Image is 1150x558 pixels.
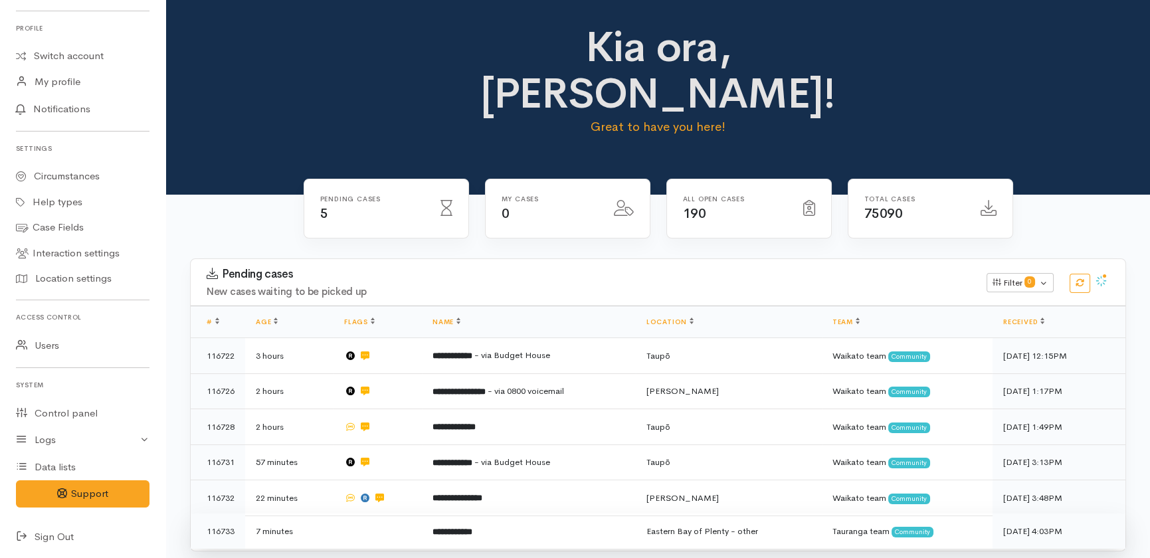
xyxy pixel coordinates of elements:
h6: System [16,376,149,394]
span: 5 [320,205,328,222]
td: Waikato team [822,338,993,374]
a: Flags [344,318,375,326]
td: 7 minutes [245,513,334,549]
button: Filter0 [987,273,1054,293]
h6: Profile [16,19,149,37]
h6: Settings [16,139,149,157]
span: 75090 [864,205,903,222]
td: [DATE] 12:15PM [993,338,1125,374]
span: - via Budget House [474,456,550,468]
span: Community [888,494,930,504]
span: [PERSON_NAME] [646,492,719,504]
h3: Pending cases [207,268,971,281]
span: 190 [683,205,706,222]
h1: Kia ora, [PERSON_NAME]! [428,24,888,118]
span: Community [892,527,933,537]
span: Community [888,387,930,397]
span: Taupō [646,421,670,432]
p: Great to have you here! [428,118,888,136]
td: 2 hours [245,409,334,445]
a: Team [832,318,860,326]
span: Taupō [646,350,670,361]
span: Community [888,351,930,362]
span: Taupō [646,456,670,468]
td: 57 minutes [245,444,334,480]
h6: Total cases [864,195,965,203]
td: 22 minutes [245,480,334,516]
td: [DATE] 4:03PM [993,513,1125,549]
span: - via 0800 voicemail [488,385,564,397]
td: 116728 [191,409,245,445]
a: Age [256,318,278,326]
td: 3 hours [245,338,334,374]
td: 116726 [191,373,245,409]
span: Eastern Bay of Plenty - other [646,525,758,537]
h6: Access control [16,308,149,326]
td: [DATE] 3:48PM [993,480,1125,516]
a: # [207,318,219,326]
td: Waikato team [822,480,993,516]
td: Tauranga team [822,513,993,549]
td: Waikato team [822,444,993,480]
h4: New cases waiting to be picked up [207,286,971,298]
span: [PERSON_NAME] [646,385,719,397]
td: [DATE] 1:49PM [993,409,1125,445]
h6: My cases [502,195,598,203]
td: 116722 [191,338,245,374]
span: 0 [502,205,510,222]
h6: All Open cases [683,195,787,203]
span: Community [888,458,930,468]
td: [DATE] 3:13PM [993,444,1125,480]
td: 116733 [191,513,245,549]
td: Waikato team [822,409,993,445]
span: Community [888,422,930,433]
h6: Pending cases [320,195,425,203]
td: 116731 [191,444,245,480]
a: Received [1003,318,1044,326]
td: 116732 [191,480,245,516]
td: Waikato team [822,373,993,409]
td: 2 hours [245,373,334,409]
a: Name [432,318,460,326]
a: Location [646,318,694,326]
span: - via Budget House [474,349,550,361]
button: Support [16,480,149,508]
span: 0 [1024,276,1035,287]
td: [DATE] 1:17PM [993,373,1125,409]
